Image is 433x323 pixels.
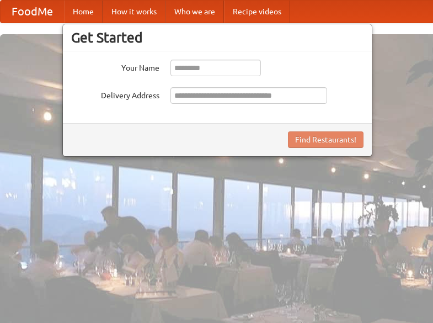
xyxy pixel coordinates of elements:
[71,87,159,101] label: Delivery Address
[1,1,64,23] a: FoodMe
[71,29,363,46] h3: Get Started
[64,1,103,23] a: Home
[165,1,224,23] a: Who we are
[103,1,165,23] a: How it works
[288,131,363,148] button: Find Restaurants!
[71,60,159,73] label: Your Name
[224,1,290,23] a: Recipe videos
